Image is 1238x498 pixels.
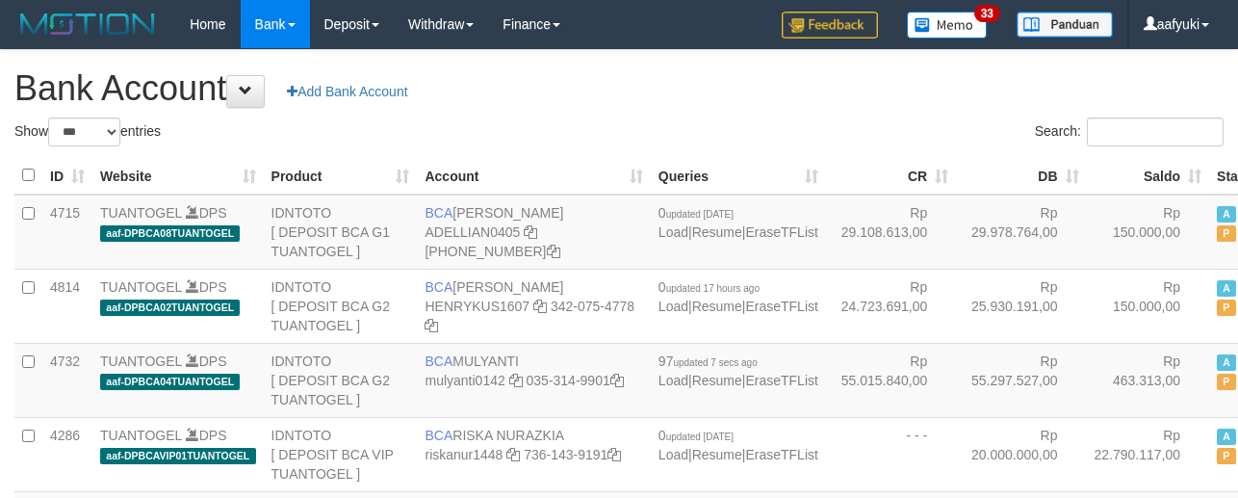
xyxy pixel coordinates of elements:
span: | | [658,279,818,314]
td: IDNTOTO [ DEPOSIT BCA G2 TUANTOGEL ] [264,269,418,343]
td: MULYANTI 035-314-9901 [417,343,650,417]
a: Copy riskanur1448 to clipboard [506,447,520,462]
td: [PERSON_NAME] 342-075-4778 [417,269,650,343]
span: Active [1217,206,1236,223]
span: updated 7 secs ago [673,357,757,368]
td: Rp 55.015.840,00 [826,343,956,417]
a: Copy 0353149901 to clipboard [610,373,624,388]
span: BCA [425,354,452,369]
a: EraseTFList [745,447,817,462]
th: Account: activate to sort column ascending [417,157,650,195]
span: 33 [974,5,1000,22]
th: DB: activate to sort column ascending [956,157,1086,195]
a: Load [658,224,688,240]
a: ADELLIAN0405 [425,224,520,240]
td: DPS [92,269,264,343]
span: Active [1217,429,1236,445]
span: updated 17 hours ago [666,283,760,294]
td: 4732 [42,343,92,417]
span: BCA [425,428,452,443]
td: Rp 150.000,00 [1087,195,1210,270]
img: MOTION_logo.png [14,10,161,39]
a: Resume [692,299,742,314]
td: DPS [92,417,264,491]
td: Rp 29.978.764,00 [956,195,1086,270]
a: Copy 5655032115 to clipboard [547,244,560,259]
a: Resume [692,224,742,240]
td: 4286 [42,417,92,491]
span: updated [DATE] [666,209,734,220]
th: Saldo: activate to sort column ascending [1087,157,1210,195]
img: Feedback.jpg [782,12,878,39]
a: Copy HENRYKUS1607 to clipboard [533,299,547,314]
span: Active [1217,280,1236,297]
a: riskanur1448 [425,447,503,462]
td: RISKA NURAZKIA 736-143-9191 [417,417,650,491]
td: Rp 29.108.613,00 [826,195,956,270]
span: | | [658,354,818,388]
a: Copy mulyanti0142 to clipboard [509,373,523,388]
td: IDNTOTO [ DEPOSIT BCA VIP TUANTOGEL ] [264,417,418,491]
input: Search: [1087,118,1224,146]
th: CR: activate to sort column ascending [826,157,956,195]
a: Load [658,299,688,314]
a: Add Bank Account [274,75,420,108]
td: - - - [826,417,956,491]
a: EraseTFList [745,373,817,388]
a: EraseTFList [745,224,817,240]
span: Active [1217,354,1236,371]
td: DPS [92,195,264,270]
a: Load [658,447,688,462]
a: HENRYKUS1607 [425,299,529,314]
td: Rp 55.297.527,00 [956,343,1086,417]
span: 0 [658,205,734,221]
img: panduan.png [1017,12,1113,38]
h1: Bank Account [14,69,1224,108]
span: 97 [658,354,758,369]
span: updated [DATE] [666,432,734,442]
a: TUANTOGEL [100,279,182,295]
td: [PERSON_NAME] [PHONE_NUMBER] [417,195,650,270]
a: Copy 3420754778 to clipboard [425,318,438,333]
td: Rp 463.313,00 [1087,343,1210,417]
span: BCA [425,279,452,295]
span: BCA [425,205,452,221]
td: IDNTOTO [ DEPOSIT BCA G1 TUANTOGEL ] [264,195,418,270]
th: Product: activate to sort column ascending [264,157,418,195]
td: IDNTOTO [ DEPOSIT BCA G2 TUANTOGEL ] [264,343,418,417]
td: Rp 150.000,00 [1087,269,1210,343]
th: ID: activate to sort column ascending [42,157,92,195]
a: Copy 7361439191 to clipboard [607,447,621,462]
img: Button%20Memo.svg [907,12,988,39]
a: Resume [692,447,742,462]
th: Queries: activate to sort column ascending [651,157,826,195]
span: aaf-DPBCA02TUANTOGEL [100,300,240,316]
span: aaf-DPBCAVIP01TUANTOGEL [100,448,256,464]
span: | | [658,428,818,462]
td: 4814 [42,269,92,343]
a: TUANTOGEL [100,428,182,443]
td: DPS [92,343,264,417]
label: Show entries [14,118,161,146]
td: Rp 25.930.191,00 [956,269,1086,343]
span: Paused [1217,374,1236,390]
span: aaf-DPBCA08TUANTOGEL [100,225,240,242]
a: mulyanti0142 [425,373,504,388]
a: EraseTFList [745,299,817,314]
span: 0 [658,428,734,443]
span: Paused [1217,448,1236,464]
a: Resume [692,373,742,388]
td: Rp 22.790.117,00 [1087,417,1210,491]
span: Paused [1217,300,1236,316]
span: Paused [1217,225,1236,242]
td: 4715 [42,195,92,270]
span: aaf-DPBCA04TUANTOGEL [100,374,240,390]
label: Search: [1035,118,1224,146]
select: Showentries [48,118,120,146]
a: Copy ADELLIAN0405 to clipboard [524,224,537,240]
a: TUANTOGEL [100,205,182,221]
td: Rp 24.723.691,00 [826,269,956,343]
a: Load [658,373,688,388]
a: TUANTOGEL [100,354,182,369]
span: 0 [658,279,760,295]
